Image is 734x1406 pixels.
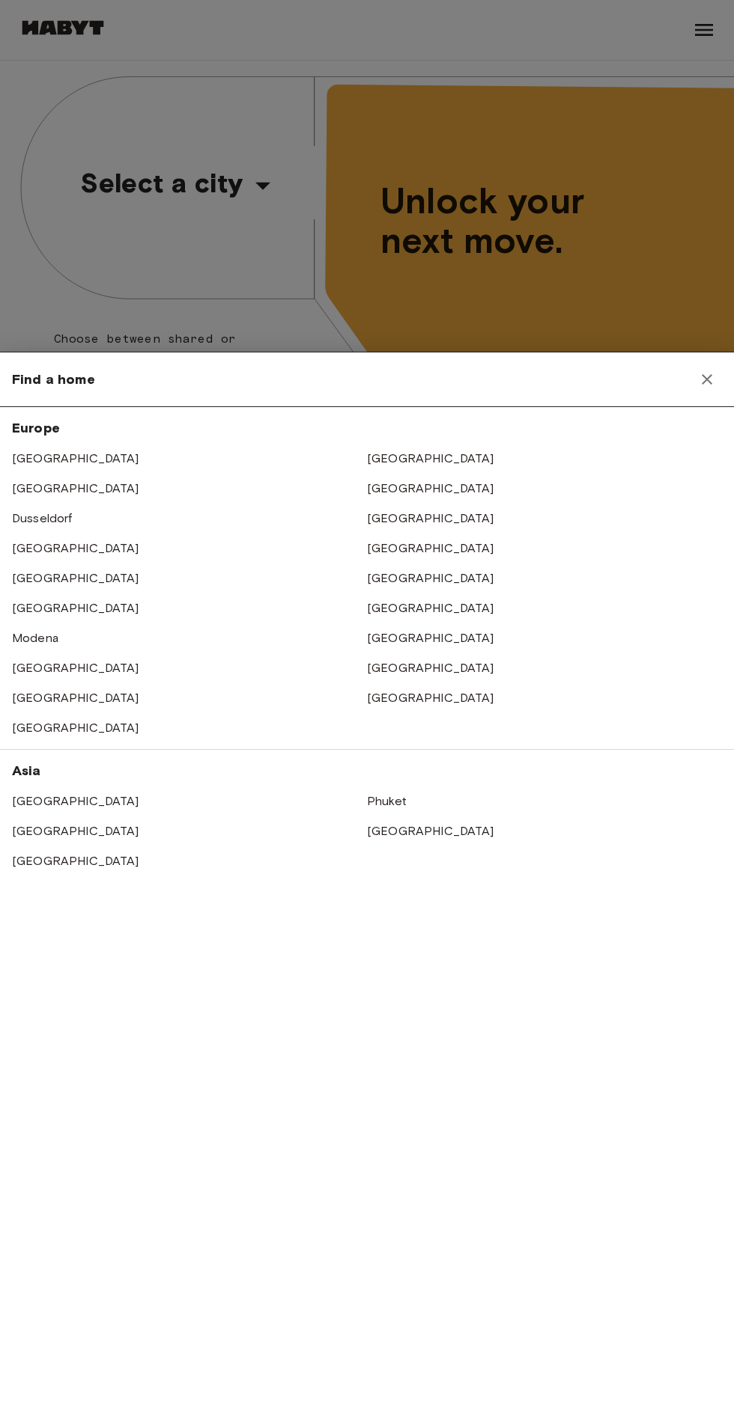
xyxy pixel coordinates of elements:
[367,451,494,465] a: [GEOGRAPHIC_DATA]
[12,631,58,645] a: Modena
[12,691,139,705] a: [GEOGRAPHIC_DATA]
[12,601,139,615] a: [GEOGRAPHIC_DATA]
[12,824,139,838] a: [GEOGRAPHIC_DATA]
[12,420,60,436] span: Europe
[12,571,139,585] a: [GEOGRAPHIC_DATA]
[367,541,494,555] a: [GEOGRAPHIC_DATA]
[367,824,494,838] a: [GEOGRAPHIC_DATA]
[12,451,139,465] a: [GEOGRAPHIC_DATA]
[12,370,95,388] span: Find a home
[12,794,139,808] a: [GEOGRAPHIC_DATA]
[12,661,139,675] a: [GEOGRAPHIC_DATA]
[12,762,41,779] span: Asia
[12,541,139,555] a: [GEOGRAPHIC_DATA]
[12,721,139,735] a: [GEOGRAPHIC_DATA]
[367,571,494,585] a: [GEOGRAPHIC_DATA]
[367,601,494,615] a: [GEOGRAPHIC_DATA]
[12,511,73,525] a: Dusseldorf
[367,691,494,705] a: [GEOGRAPHIC_DATA]
[367,481,494,495] a: [GEOGRAPHIC_DATA]
[367,661,494,675] a: [GEOGRAPHIC_DATA]
[367,794,407,808] a: Phuket
[12,854,139,868] a: [GEOGRAPHIC_DATA]
[367,631,494,645] a: [GEOGRAPHIC_DATA]
[367,511,494,525] a: [GEOGRAPHIC_DATA]
[12,481,139,495] a: [GEOGRAPHIC_DATA]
